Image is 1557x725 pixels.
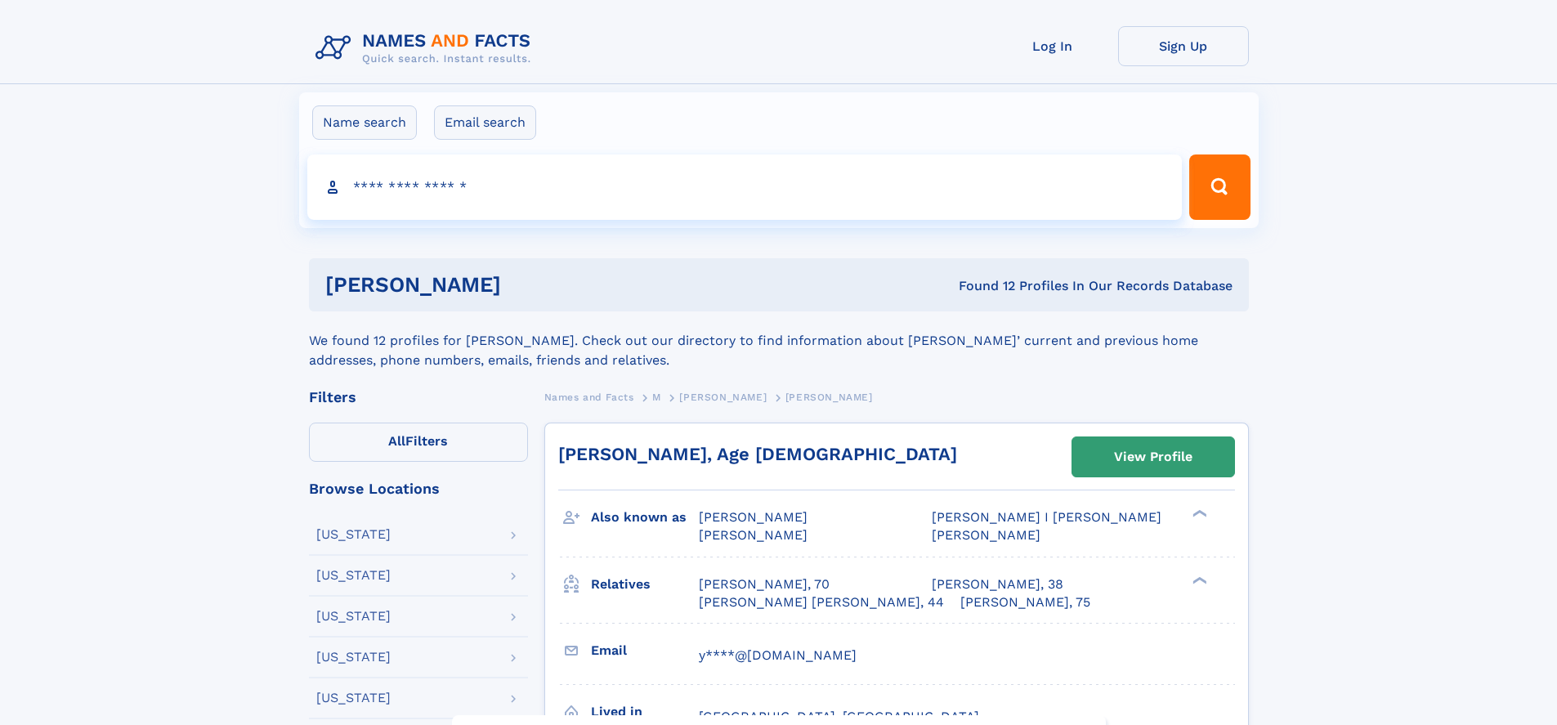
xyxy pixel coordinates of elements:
span: [GEOGRAPHIC_DATA], [GEOGRAPHIC_DATA] [699,709,979,724]
div: Browse Locations [309,481,528,496]
img: Logo Names and Facts [309,26,544,70]
label: Email search [434,105,536,140]
div: [US_STATE] [316,569,391,582]
a: [PERSON_NAME], 70 [699,575,830,593]
div: View Profile [1114,438,1192,476]
div: [US_STATE] [316,610,391,623]
span: [PERSON_NAME] [699,509,808,525]
span: M [652,392,661,403]
a: [PERSON_NAME] [PERSON_NAME], 44 [699,593,944,611]
a: [PERSON_NAME], 38 [932,575,1063,593]
span: [PERSON_NAME] [679,392,767,403]
h1: [PERSON_NAME] [325,275,730,295]
div: ❯ [1188,575,1208,585]
span: [PERSON_NAME] [699,527,808,543]
a: [PERSON_NAME], 75 [960,593,1090,611]
span: All [388,433,405,449]
a: [PERSON_NAME], Age [DEMOGRAPHIC_DATA] [558,444,957,464]
input: search input [307,154,1183,220]
h3: Email [591,637,699,665]
a: View Profile [1072,437,1234,477]
a: Log In [987,26,1118,66]
div: Found 12 Profiles In Our Records Database [730,277,1233,295]
h3: Also known as [591,503,699,531]
a: [PERSON_NAME] [679,387,767,407]
div: ❯ [1188,508,1208,519]
div: [US_STATE] [316,651,391,664]
span: [PERSON_NAME] [932,527,1040,543]
a: M [652,387,661,407]
span: [PERSON_NAME] I [PERSON_NAME] [932,509,1161,525]
div: [US_STATE] [316,691,391,705]
label: Name search [312,105,417,140]
a: Names and Facts [544,387,634,407]
h3: Relatives [591,571,699,598]
button: Search Button [1189,154,1250,220]
a: Sign Up [1118,26,1249,66]
span: [PERSON_NAME] [785,392,873,403]
div: Filters [309,390,528,405]
div: We found 12 profiles for [PERSON_NAME]. Check out our directory to find information about [PERSON... [309,311,1249,370]
label: Filters [309,423,528,462]
div: [US_STATE] [316,528,391,541]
